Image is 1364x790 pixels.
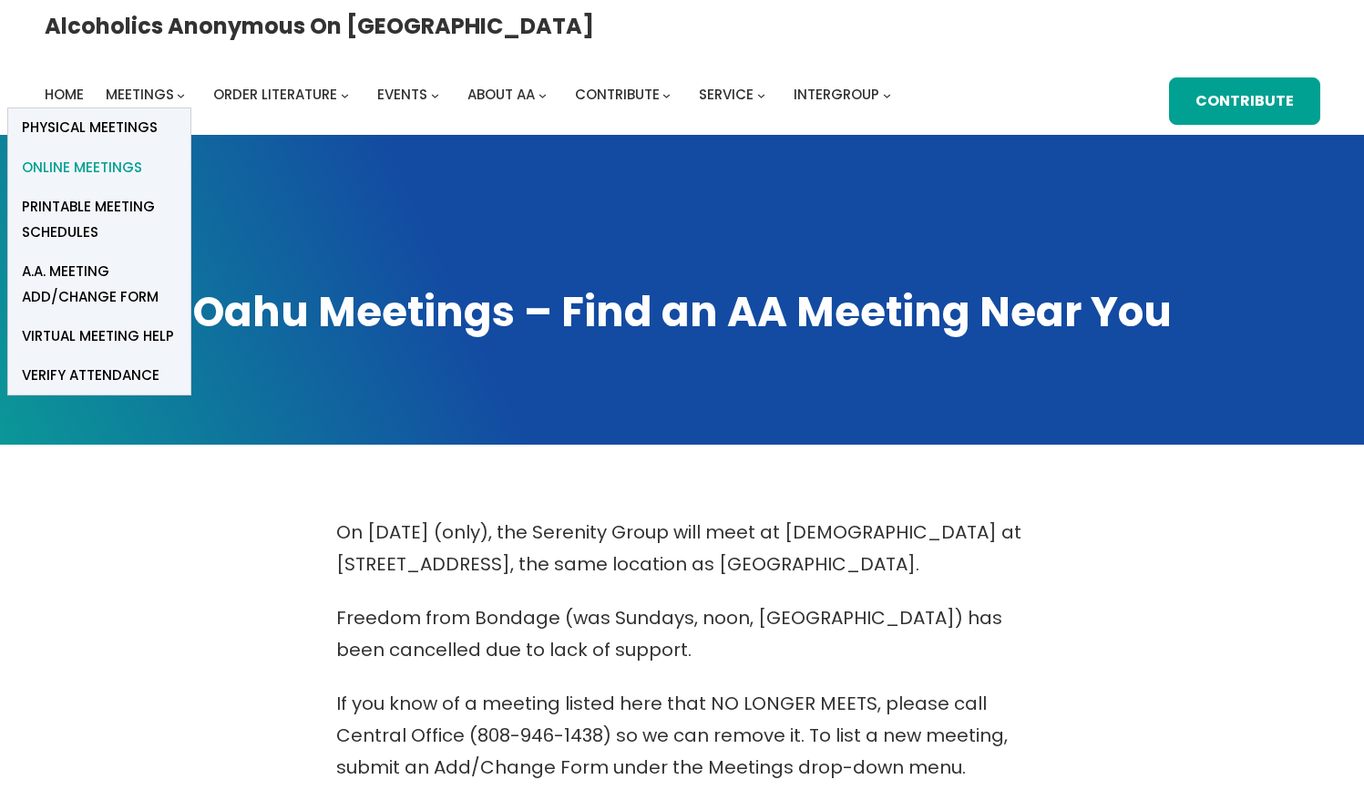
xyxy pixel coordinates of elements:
[431,90,439,98] button: Events submenu
[22,363,159,388] span: verify attendance
[757,90,765,98] button: Service submenu
[8,108,190,148] a: Physical Meetings
[336,688,1029,784] p: If you know of a meeting listed here that NO LONGER MEETS, please call Central Office (808-946-14...
[8,148,190,187] a: Online Meetings
[467,85,535,104] span: About AA
[575,85,660,104] span: Contribute
[883,90,891,98] button: Intergroup submenu
[336,602,1029,666] p: Freedom from Bondage (was Sundays, noon, [GEOGRAPHIC_DATA]) has been cancelled due to lack of sup...
[662,90,671,98] button: Contribute submenu
[8,251,190,316] a: A.A. Meeting Add/Change Form
[699,82,754,108] a: Service
[794,85,879,104] span: Intergroup
[22,155,142,180] span: Online Meetings
[794,82,879,108] a: Intergroup
[22,323,174,349] span: Virtual Meeting Help
[45,6,594,46] a: Alcoholics Anonymous on [GEOGRAPHIC_DATA]
[213,85,337,104] span: Order Literature
[377,85,427,104] span: Events
[341,90,349,98] button: Order Literature submenu
[106,82,174,108] a: Meetings
[8,355,190,395] a: verify attendance
[177,90,185,98] button: Meetings submenu
[336,517,1029,580] p: On [DATE] (only), the Serenity Group will meet at [DEMOGRAPHIC_DATA] at [STREET_ADDRESS], the sam...
[22,259,177,310] span: A.A. Meeting Add/Change Form
[45,85,84,104] span: Home
[45,82,84,108] a: Home
[45,82,897,108] nav: Intergroup
[1169,77,1319,125] a: Contribute
[22,194,177,245] span: Printable Meeting Schedules
[467,82,535,108] a: About AA
[538,90,547,98] button: About AA submenu
[575,82,660,108] a: Contribute
[106,85,174,104] span: Meetings
[8,187,190,251] a: Printable Meeting Schedules
[8,316,190,355] a: Virtual Meeting Help
[377,82,427,108] a: Events
[699,85,754,104] span: Service
[22,115,158,140] span: Physical Meetings
[45,284,1320,340] h1: Oahu Meetings – Find an AA Meeting Near You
